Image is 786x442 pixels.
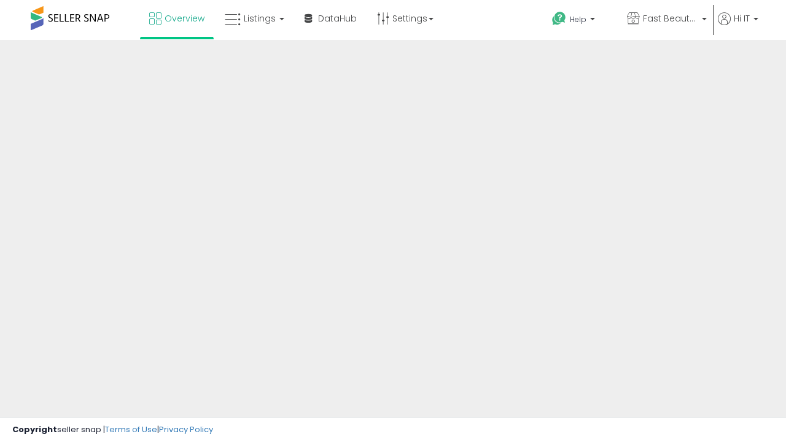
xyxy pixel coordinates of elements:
[542,2,616,40] a: Help
[551,11,567,26] i: Get Help
[12,424,213,436] div: seller snap | |
[718,12,758,40] a: Hi IT
[734,12,750,25] span: Hi IT
[159,424,213,435] a: Privacy Policy
[643,12,698,25] span: Fast Beauty ([GEOGRAPHIC_DATA])
[570,14,586,25] span: Help
[318,12,357,25] span: DataHub
[105,424,157,435] a: Terms of Use
[12,424,57,435] strong: Copyright
[244,12,276,25] span: Listings
[165,12,204,25] span: Overview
